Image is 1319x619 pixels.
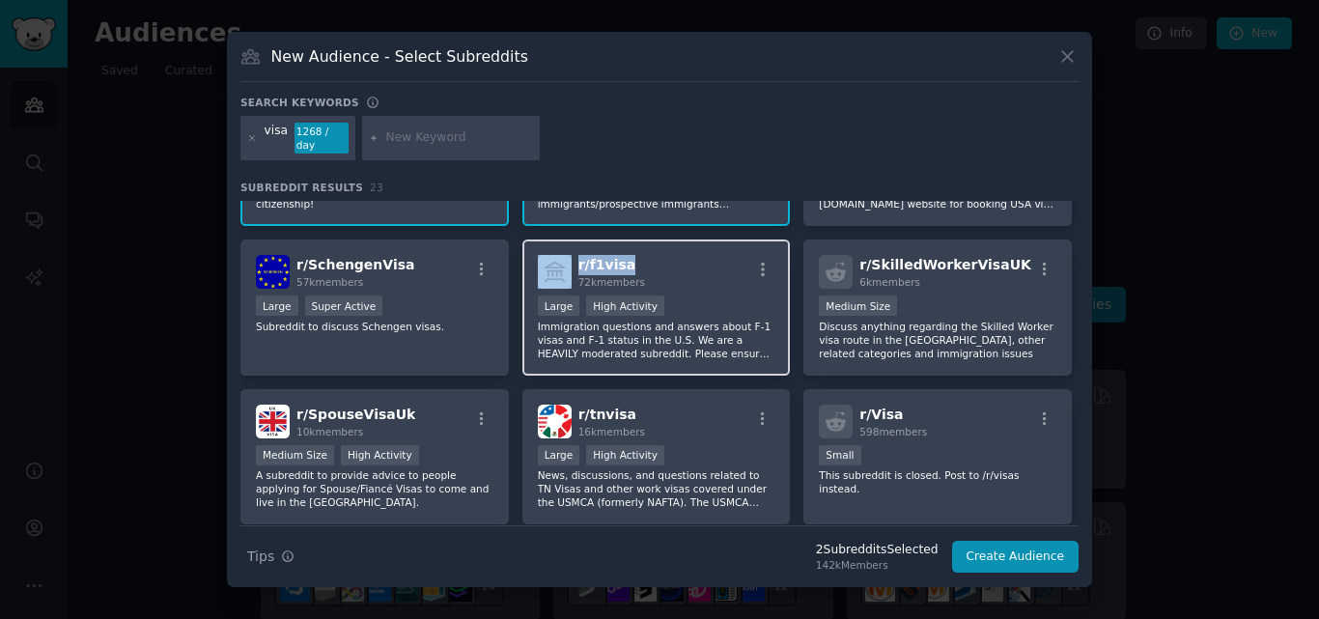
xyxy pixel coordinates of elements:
[859,257,1031,272] span: r/ SkilledWorkerVisaUK
[819,295,897,316] div: Medium Size
[256,445,334,465] div: Medium Size
[386,129,533,147] input: New Keyword
[538,295,580,316] div: Large
[538,468,775,509] p: News, discussions, and questions related to TN Visas and other work visas covered under the USMCA...
[819,445,860,465] div: Small
[819,320,1056,360] p: Discuss anything regarding the Skilled Worker visa route in the [GEOGRAPHIC_DATA], other related ...
[296,276,363,288] span: 57k members
[256,405,290,438] img: SpouseVisaUk
[265,123,289,154] div: visa
[240,540,301,574] button: Tips
[578,257,636,272] span: r/ f1visa
[819,468,1056,495] p: This subreddit is closed. Post to /r/visas instead.
[295,123,349,154] div: 1268 / day
[538,320,775,360] p: Immigration questions and answers about F-1 visas and F-1 status in the U.S. We are a HEAVILY mod...
[296,426,363,437] span: 10k members
[816,542,939,559] div: 2 Subreddit s Selected
[240,96,359,109] h3: Search keywords
[256,320,493,333] p: Subreddit to discuss Schengen visas.
[370,182,383,193] span: 23
[859,426,927,437] span: 598 members
[578,407,636,422] span: r/ tnvisa
[271,46,528,67] h3: New Audience - Select Subreddits
[240,181,363,194] span: Subreddit Results
[296,257,415,272] span: r/ SchengenVisa
[586,445,664,465] div: High Activity
[247,547,274,567] span: Tips
[859,276,920,288] span: 6k members
[578,276,645,288] span: 72k members
[816,558,939,572] div: 142k Members
[952,541,1080,574] button: Create Audience
[341,445,419,465] div: High Activity
[538,255,572,289] img: f1visa
[859,407,903,422] span: r/ Visa
[296,407,415,422] span: r/ SpouseVisaUk
[256,255,290,289] img: SchengenVisa
[578,426,645,437] span: 16k members
[538,405,572,438] img: tnvisa
[538,445,580,465] div: Large
[256,468,493,509] p: A subreddit to provide advice to people applying for Spouse/Fiancé Visas to come and live in the ...
[586,295,664,316] div: High Activity
[305,295,383,316] div: Super Active
[256,295,298,316] div: Large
